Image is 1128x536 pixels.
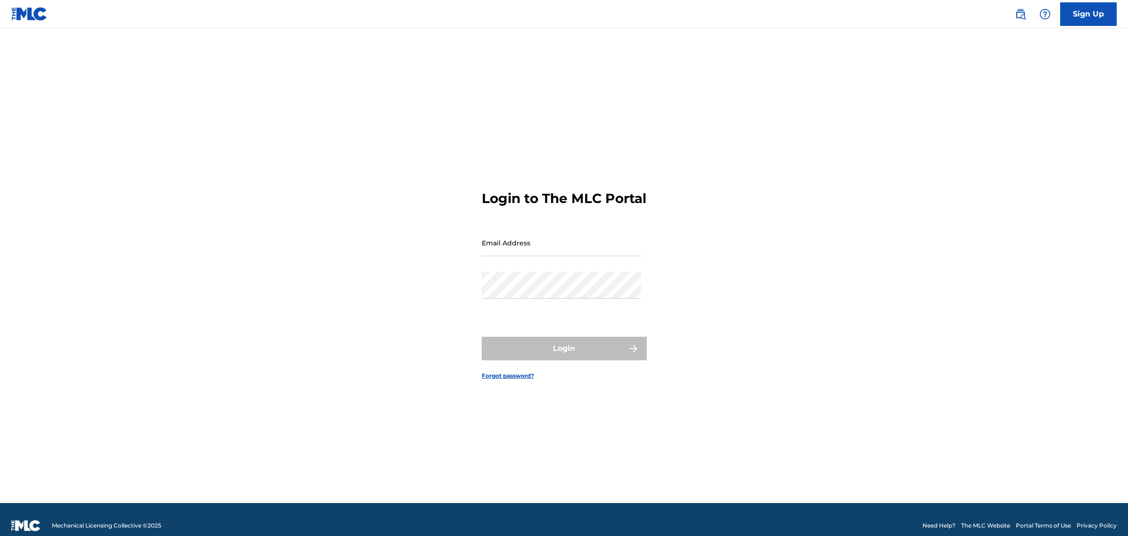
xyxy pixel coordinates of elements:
img: help [1039,8,1051,20]
img: search [1015,8,1026,20]
span: Mechanical Licensing Collective © 2025 [52,521,161,530]
a: Need Help? [922,521,955,530]
div: Help [1036,5,1054,24]
iframe: Chat Widget [1081,491,1128,536]
h3: Login to The MLC Portal [482,190,646,207]
a: Forgot password? [482,372,534,380]
a: Portal Terms of Use [1016,521,1071,530]
a: Sign Up [1060,2,1117,26]
a: Privacy Policy [1077,521,1117,530]
img: logo [11,520,41,531]
a: Public Search [1011,5,1030,24]
img: MLC Logo [11,7,48,21]
a: The MLC Website [961,521,1010,530]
